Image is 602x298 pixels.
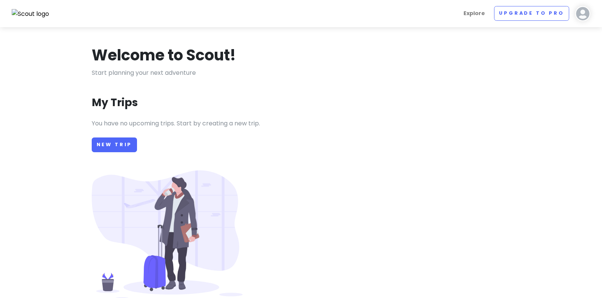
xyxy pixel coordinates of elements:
[92,119,511,128] p: You have no upcoming trips. Start by creating a new trip.
[494,6,569,21] a: Upgrade to Pro
[92,137,137,152] a: New Trip
[575,6,590,21] img: User profile
[92,96,138,110] h3: My Trips
[92,68,511,78] p: Start planning your next adventure
[460,6,488,21] a: Explore
[92,45,236,65] h1: Welcome to Scout!
[12,9,49,19] img: Scout logo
